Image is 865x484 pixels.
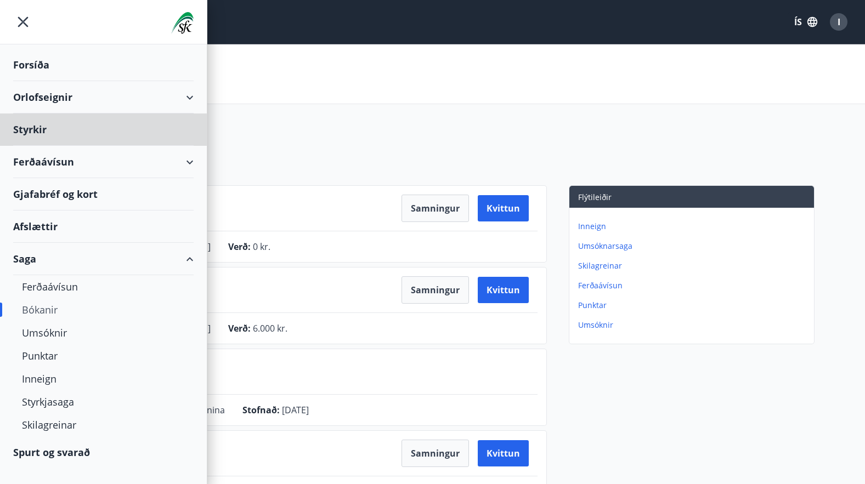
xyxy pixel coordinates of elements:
[13,243,194,275] div: Saga
[478,195,529,221] button: Kvittun
[578,300,810,311] p: Punktar
[22,298,185,321] div: Bókanir
[22,413,185,436] div: Skilagreinar
[22,390,185,413] div: Styrkjasaga
[228,241,251,253] span: Verð :
[478,277,529,303] button: Kvittun
[13,81,194,113] div: Orlofseignir
[13,436,194,468] div: Spurt og svarað
[13,178,194,210] div: Gjafabréf og kort
[402,440,469,467] button: Samningur
[578,241,810,252] p: Umsóknarsaga
[13,49,194,81] div: Forsíða
[478,440,529,466] button: Kvittun
[22,321,185,344] div: Umsóknir
[22,344,185,367] div: Punktar
[253,322,287,334] span: 6.000 kr.
[282,404,309,416] span: [DATE]
[228,322,251,334] span: Verð :
[578,320,810,331] p: Umsóknir
[13,113,194,146] div: Styrkir
[578,260,810,271] p: Skilagreinar
[13,12,33,32] button: menu
[22,367,185,390] div: Inneign
[22,275,185,298] div: Ferðaávísun
[253,241,270,253] span: 0 kr.
[171,12,194,34] img: union_logo
[13,146,194,178] div: Ferðaávísun
[578,280,810,291] p: Ferðaávísun
[788,12,823,32] button: ÍS
[402,195,469,222] button: Samningur
[578,221,810,232] p: Inneign
[13,210,194,243] div: Afslættir
[402,276,469,304] button: Samningur
[838,16,840,28] span: I
[826,9,852,35] button: I
[578,192,612,202] span: Flýtileiðir
[242,404,280,416] span: Stofnað :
